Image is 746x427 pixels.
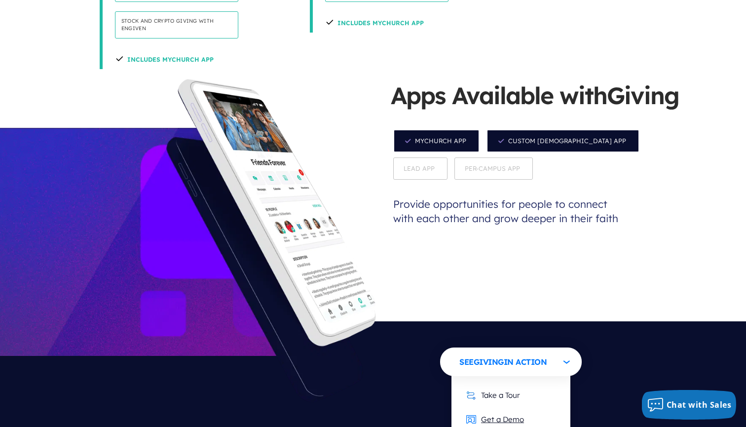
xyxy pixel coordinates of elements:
[391,182,628,240] p: Provide opportunities for people to connect with each other and grow deeper in their faith
[486,129,639,153] span: Custom [DEMOGRAPHIC_DATA] App
[393,157,448,180] span: Lead App
[456,383,530,407] a: Take a Tour
[440,381,582,403] p: or
[607,80,679,110] span: Giving
[393,129,480,153] span: MyChurch App
[454,157,533,180] span: Per-Campus App
[642,390,737,420] button: Chat with Sales
[474,357,504,367] span: Giving
[115,48,214,69] h4: Includes MyChurch App
[115,11,238,39] h4: Stock and Crypto Giving with Engiven
[181,84,376,327] img: app_screens-church-mychurch.png
[667,399,732,410] span: Chat with Sales
[440,348,582,376] button: SeeGivingin Action
[325,11,424,32] h4: Includes Mychurch App
[391,79,687,127] h5: Apps Available with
